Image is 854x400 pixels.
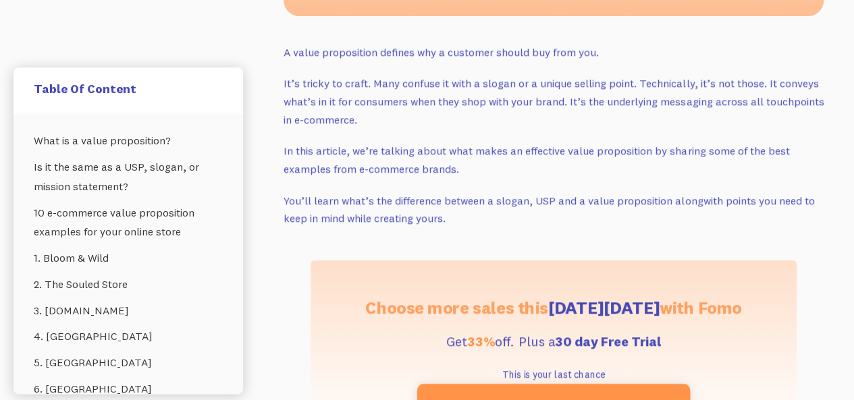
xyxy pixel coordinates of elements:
span: 30 day Free Trial [555,333,662,349]
a: 5. [GEOGRAPHIC_DATA] [34,350,223,376]
a: 4. [GEOGRAPHIC_DATA] [34,324,223,350]
div: Choose more sales this with Fomo [347,297,760,318]
a: 10 e-commerce value proposition examples for your online store [34,200,223,246]
p: A value proposition defines why a customer should buy from you. [284,43,824,61]
span: [DATE][DATE] [548,297,660,318]
div: Get off. Plus a [347,333,760,350]
span: 33% [468,333,496,349]
a: What is a value proposition? [34,127,223,154]
p: You’ll learn what’s the difference between a slogan, USP and a value proposition alongwith points... [284,192,824,227]
a: 3. [DOMAIN_NAME] [34,297,223,324]
a: 1. Bloom & Wild [34,245,223,271]
p: It’s tricky to craft. Many confuse it with a slogan or a unique selling point. Technically, it’s ... [284,74,824,128]
h5: Table Of Content [34,81,223,96]
a: 2. The Souled Store [34,271,223,297]
div: This is your last chance [347,366,760,383]
a: Is it the same as a USP, slogan, or mission statement? [34,154,223,200]
p: In this article, we’re talking about what makes an effective value proposition by sharing some of... [284,142,824,177]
